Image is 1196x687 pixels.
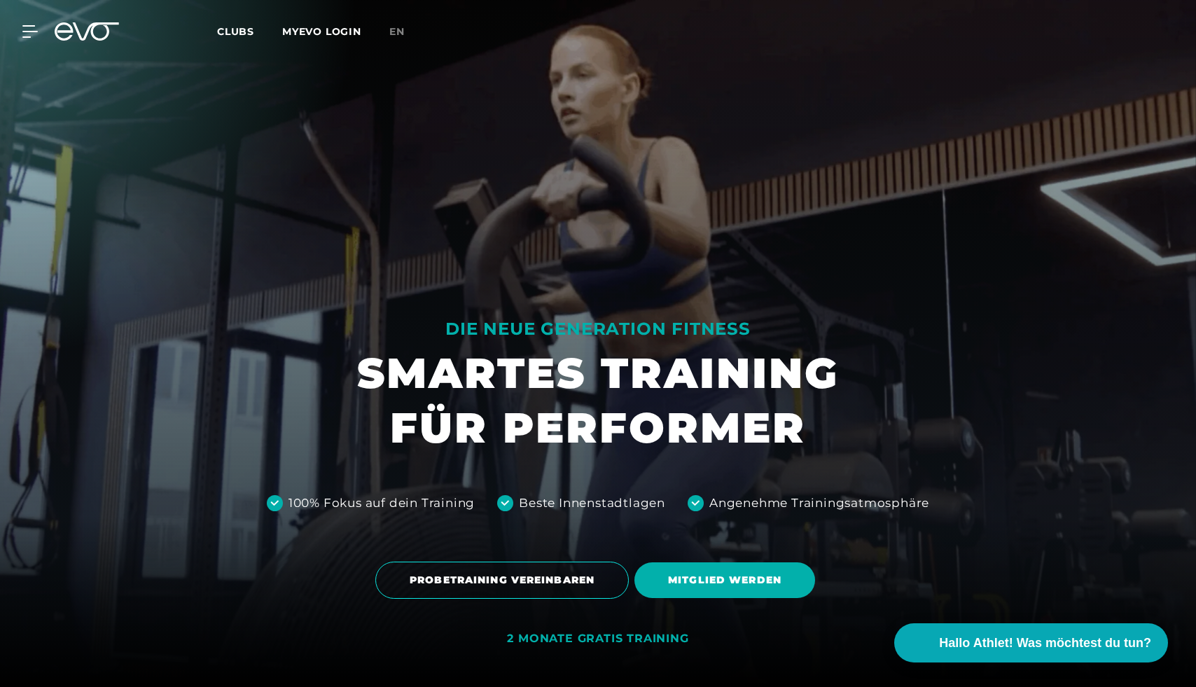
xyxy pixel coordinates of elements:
div: DIE NEUE GENERATION FITNESS [357,318,839,340]
div: 2 MONATE GRATIS TRAINING [507,632,688,646]
div: Beste Innenstadtlagen [519,494,665,513]
button: Hallo Athlet! Was möchtest du tun? [894,623,1168,662]
span: PROBETRAINING VEREINBAREN [410,573,594,588]
span: Clubs [217,25,254,38]
a: MYEVO LOGIN [282,25,361,38]
h1: SMARTES TRAINING FÜR PERFORMER [357,346,839,455]
a: PROBETRAINING VEREINBAREN [375,551,634,609]
span: Hallo Athlet! Was möchtest du tun? [939,634,1151,653]
a: Clubs [217,25,282,38]
span: MITGLIED WERDEN [668,573,781,588]
a: MITGLIED WERDEN [634,552,821,609]
span: en [389,25,405,38]
div: 100% Fokus auf dein Training [288,494,475,513]
div: Angenehme Trainingsatmosphäre [709,494,929,513]
a: en [389,24,422,40]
